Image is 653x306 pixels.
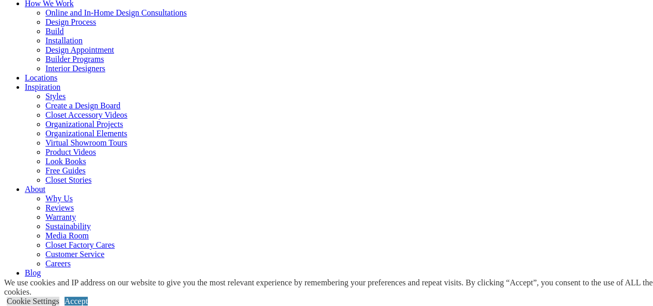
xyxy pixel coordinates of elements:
[45,194,73,203] a: Why Us
[45,27,64,36] a: Build
[45,18,96,26] a: Design Process
[45,36,83,45] a: Installation
[45,129,127,138] a: Organizational Elements
[45,240,115,249] a: Closet Factory Cares
[45,157,86,166] a: Look Books
[45,175,91,184] a: Closet Stories
[45,259,71,268] a: Careers
[45,213,76,221] a: Warranty
[25,278,64,286] a: Franchising
[45,166,86,175] a: Free Guides
[45,148,96,156] a: Product Videos
[7,297,59,305] a: Cookie Settings
[45,231,89,240] a: Media Room
[65,297,88,305] a: Accept
[45,110,128,119] a: Closet Accessory Videos
[4,278,653,297] div: We use cookies and IP address on our website to give you the most relevant experience by remember...
[45,138,128,147] a: Virtual Showroom Tours
[45,64,105,73] a: Interior Designers
[45,92,66,101] a: Styles
[45,203,74,212] a: Reviews
[25,83,60,91] a: Inspiration
[25,73,57,82] a: Locations
[25,185,45,194] a: About
[45,120,123,128] a: Organizational Projects
[45,101,120,110] a: Create a Design Board
[45,222,91,231] a: Sustainability
[45,55,104,63] a: Builder Programs
[45,45,114,54] a: Design Appointment
[45,250,104,259] a: Customer Service
[45,8,187,17] a: Online and In-Home Design Consultations
[25,268,41,277] a: Blog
